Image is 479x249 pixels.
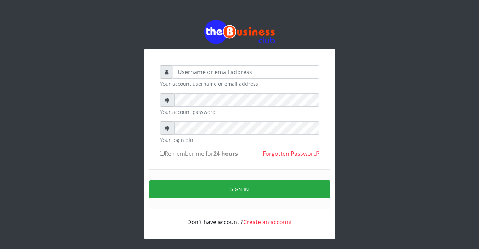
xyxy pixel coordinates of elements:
[149,180,330,198] button: Sign in
[173,65,319,79] input: Username or email address
[160,151,165,156] input: Remember me for24 hours
[213,150,238,157] b: 24 hours
[160,136,319,144] small: Your login pin
[243,218,292,226] a: Create an account
[160,108,319,116] small: Your account password
[160,149,238,158] label: Remember me for
[160,80,319,88] small: Your account username or email address
[263,150,319,157] a: Forgotten Password?
[160,209,319,226] div: Don't have account ?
